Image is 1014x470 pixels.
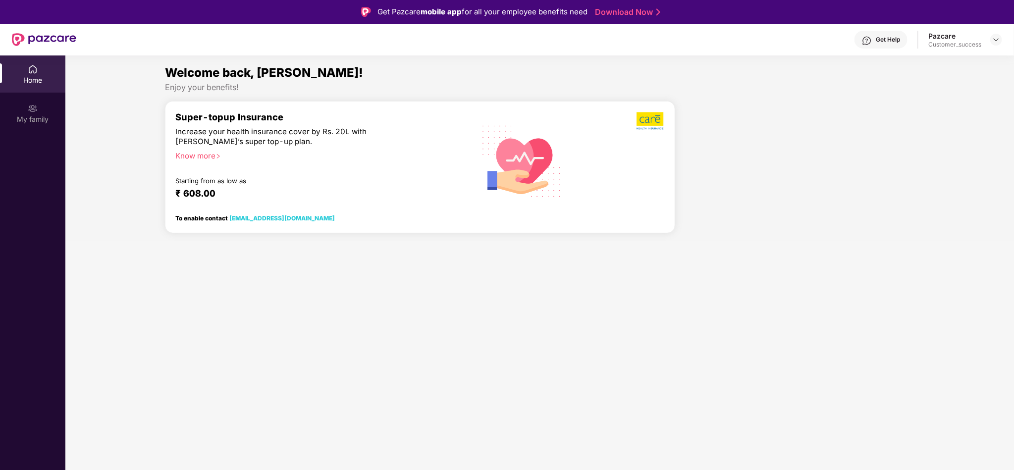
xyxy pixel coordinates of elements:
[595,7,657,17] a: Download Now
[637,111,665,130] img: b5dec4f62d2307b9de63beb79f102df3.png
[361,7,371,17] img: Logo
[928,41,981,49] div: Customer_success
[165,82,914,93] div: Enjoy your benefits!
[421,7,462,16] strong: mobile app
[175,127,418,147] div: Increase your health insurance cover by Rs. 20L with [PERSON_NAME]’s super top-up plan.
[876,36,900,44] div: Get Help
[229,214,335,222] a: [EMAIL_ADDRESS][DOMAIN_NAME]
[28,104,38,113] img: svg+xml;base64,PHN2ZyB3aWR0aD0iMjAiIGhlaWdodD0iMjAiIHZpZXdCb3g9IjAgMCAyMCAyMCIgZmlsbD0ibm9uZSIgeG...
[175,111,461,122] div: Super-topup Insurance
[928,31,981,41] div: Pazcare
[862,36,872,46] img: svg+xml;base64,PHN2ZyBpZD0iSGVscC0zMngzMiIgeG1sbnM9Imh0dHA6Ly93d3cudzMub3JnLzIwMDAvc3ZnIiB3aWR0aD...
[175,214,335,221] div: To enable contact
[175,177,419,184] div: Starting from as low as
[175,188,451,200] div: ₹ 608.00
[165,65,363,80] span: Welcome back, [PERSON_NAME]!
[215,154,221,159] span: right
[656,7,660,17] img: Stroke
[992,36,1000,44] img: svg+xml;base64,PHN2ZyBpZD0iRHJvcGRvd24tMzJ4MzIiIHhtbG5zPSJodHRwOi8vd3d3LnczLm9yZy8yMDAwL3N2ZyIgd2...
[378,6,588,18] div: Get Pazcare for all your employee benefits need
[28,64,38,74] img: svg+xml;base64,PHN2ZyBpZD0iSG9tZSIgeG1sbnM9Imh0dHA6Ly93d3cudzMub3JnLzIwMDAvc3ZnIiB3aWR0aD0iMjAiIG...
[175,151,455,158] div: Know more
[475,112,569,209] img: svg+xml;base64,PHN2ZyB4bWxucz0iaHR0cDovL3d3dy53My5vcmcvMjAwMC9zdmciIHhtbG5zOnhsaW5rPSJodHRwOi8vd3...
[12,33,76,46] img: New Pazcare Logo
